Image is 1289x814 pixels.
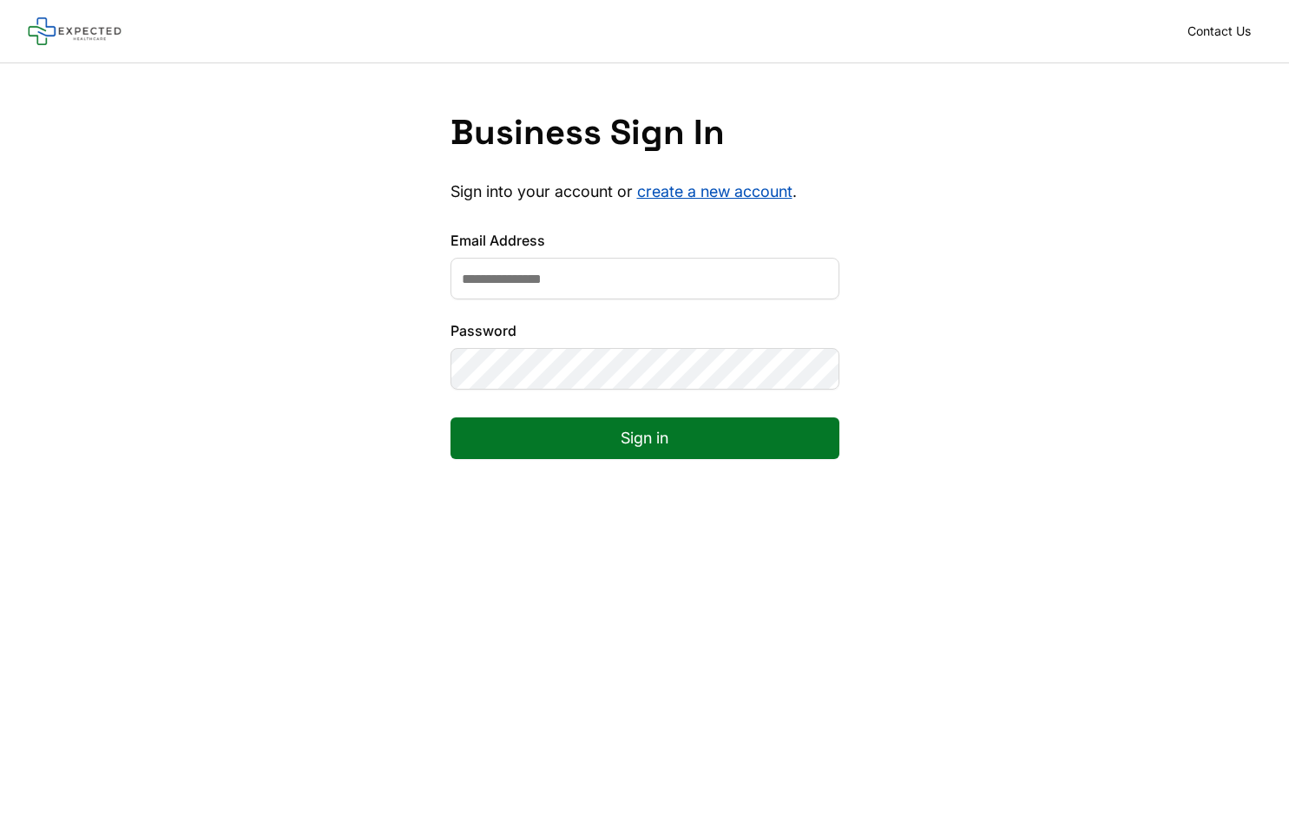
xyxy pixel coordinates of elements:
label: Password [450,320,839,341]
a: Contact Us [1177,19,1261,43]
h1: Business Sign In [450,112,839,154]
button: Sign in [450,417,839,459]
label: Email Address [450,230,839,251]
a: create a new account [637,182,792,200]
p: Sign into your account or . [450,181,839,202]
